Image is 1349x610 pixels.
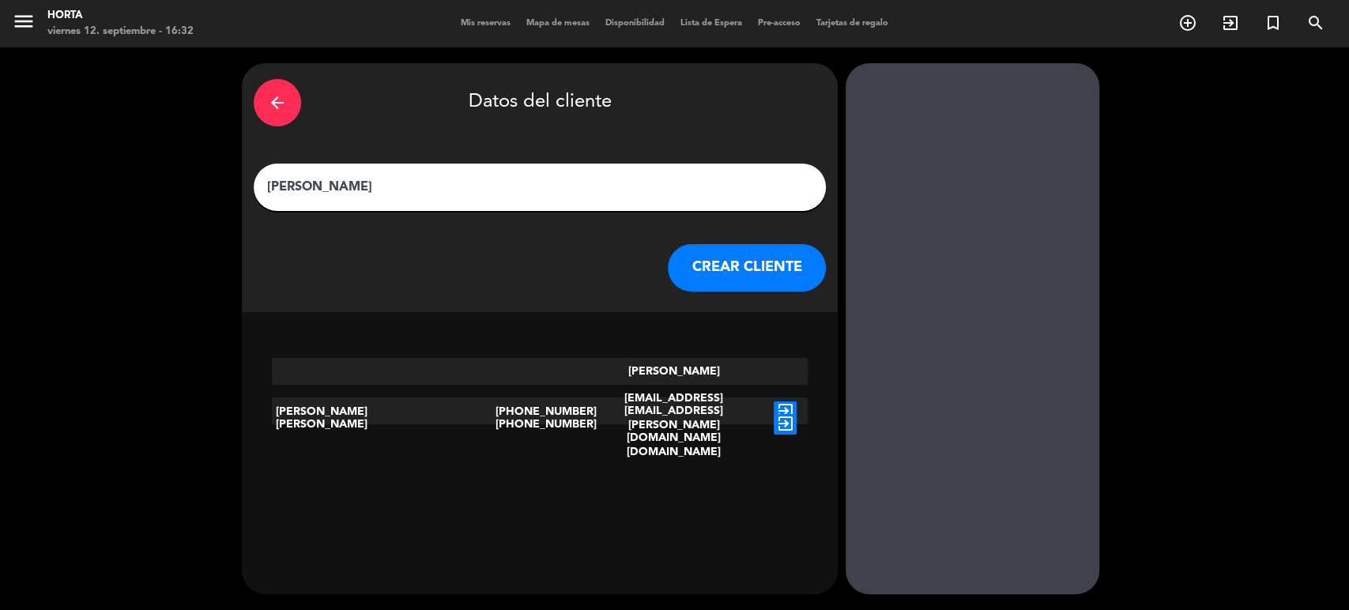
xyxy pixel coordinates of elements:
div: [PHONE_NUMBER] [495,358,584,465]
i: search [1306,13,1325,32]
div: Datos del cliente [254,75,826,130]
button: menu [12,9,36,39]
i: exit_to_app [774,414,797,435]
span: Mapa de mesas [518,19,597,28]
div: [PERSON_NAME] [272,397,496,451]
div: [PERSON_NAME][EMAIL_ADDRESS][PERSON_NAME][DOMAIN_NAME] [585,358,763,465]
i: turned_in_not [1264,13,1283,32]
span: Mis reservas [453,19,518,28]
div: Horta [47,8,194,24]
div: [PERSON_NAME] [272,358,496,465]
i: arrow_back [268,93,287,112]
span: Lista de Espera [673,19,750,28]
span: Disponibilidad [597,19,673,28]
i: menu [12,9,36,33]
div: [EMAIL_ADDRESS][DOMAIN_NAME] [585,397,763,451]
input: Escriba nombre, correo electrónico o número de teléfono... [266,176,814,198]
i: exit_to_app [1221,13,1240,32]
div: viernes 12. septiembre - 16:32 [47,24,194,40]
div: [PHONE_NUMBER] [495,397,584,451]
span: Tarjetas de regalo [808,19,896,28]
i: add_circle_outline [1178,13,1197,32]
span: Pre-acceso [750,19,808,28]
button: CREAR CLIENTE [668,244,826,292]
